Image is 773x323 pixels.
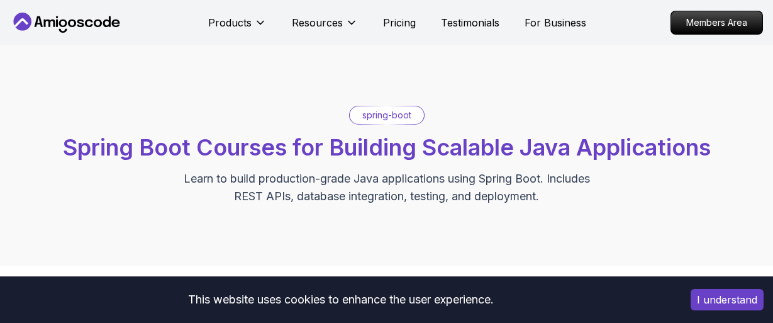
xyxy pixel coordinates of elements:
a: For Business [525,15,586,30]
button: Resources [292,15,358,40]
p: Learn to build production-grade Java applications using Spring Boot. Includes REST APIs, database... [175,170,598,205]
p: spring-boot [362,109,411,122]
a: Pricing [383,15,416,30]
a: Testimonials [441,15,499,30]
div: This website uses cookies to enhance the user experience. [9,286,672,314]
p: Resources [292,15,343,30]
button: Accept cookies [691,289,764,310]
span: Spring Boot Courses for Building Scalable Java Applications [63,133,711,161]
button: Products [208,15,267,40]
a: Members Area [670,11,763,35]
p: Products [208,15,252,30]
p: Members Area [671,11,762,34]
